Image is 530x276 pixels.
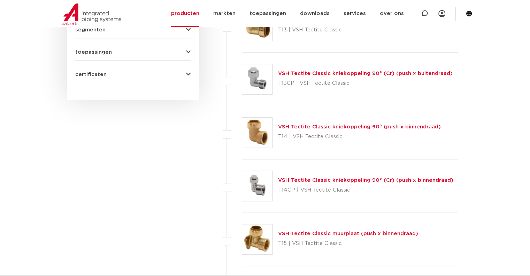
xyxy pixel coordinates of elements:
[278,185,453,196] p: T14CP | VSH Tectite Classic
[242,64,272,94] img: Thumbnail for VSH Tectite Classic kniekoppeling 90° (Cr) (push x buitendraad)
[278,78,453,89] p: T13CP | VSH Tectite Classic
[242,224,272,254] img: Thumbnail for VSH Tectite Classic muurplaat (push x binnendraad)
[75,50,112,55] span: toepassingen
[242,118,272,148] img: Thumbnail for VSH Tectite Classic kniekoppeling 90° (push x binnendraad)
[278,178,453,183] a: VSH Tectite Classic kniekoppeling 90° (Cr) (push x binnendraad)
[75,27,191,32] button: segmenten
[75,72,107,77] span: certificaten
[278,71,453,76] a: VSH Tectite Classic kniekoppeling 90° (Cr) (push x buitendraad)
[278,131,441,142] p: T14 | VSH Tectite Classic
[278,124,441,129] a: VSH Tectite Classic kniekoppeling 90° (push x binnendraad)
[75,50,191,55] button: toepassingen
[278,24,440,36] p: T13 | VSH Tectite Classic
[242,171,272,201] img: Thumbnail for VSH Tectite Classic kniekoppeling 90° (Cr) (push x binnendraad)
[278,231,418,236] a: VSH Tectite Classic muurplaat (push x binnendraad)
[75,27,106,32] span: segmenten
[75,72,191,77] button: certificaten
[278,238,418,249] p: T15 | VSH Tectite Classic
